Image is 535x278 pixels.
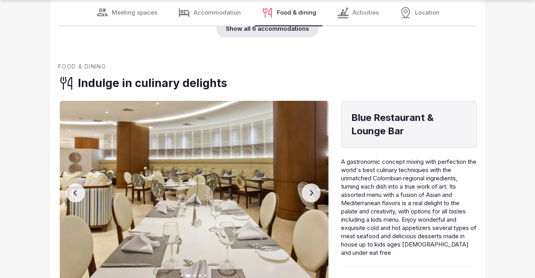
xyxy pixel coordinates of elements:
[341,158,476,256] span: A gastronomic concept mixing with perfection the world's best culinary techniques with the unmatc...
[199,274,201,277] button: Go to slide 4
[112,9,157,17] span: Meeting spaces
[352,9,379,17] span: Activities
[351,111,467,137] h4: Blue Restaurant & Lounge Bar
[204,274,207,277] button: Go to slide 5
[415,9,439,17] span: Location
[277,9,316,17] span: Food & dining
[216,20,319,37] div: Show all 6 accommodations
[194,9,241,17] span: Accommodation
[193,274,196,277] button: Go to slide 3
[78,76,227,91] h3: Indulge in culinary delights
[58,63,106,70] span: Food & dining
[185,274,190,278] button: Go to slide 2
[181,274,183,277] button: Go to slide 1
